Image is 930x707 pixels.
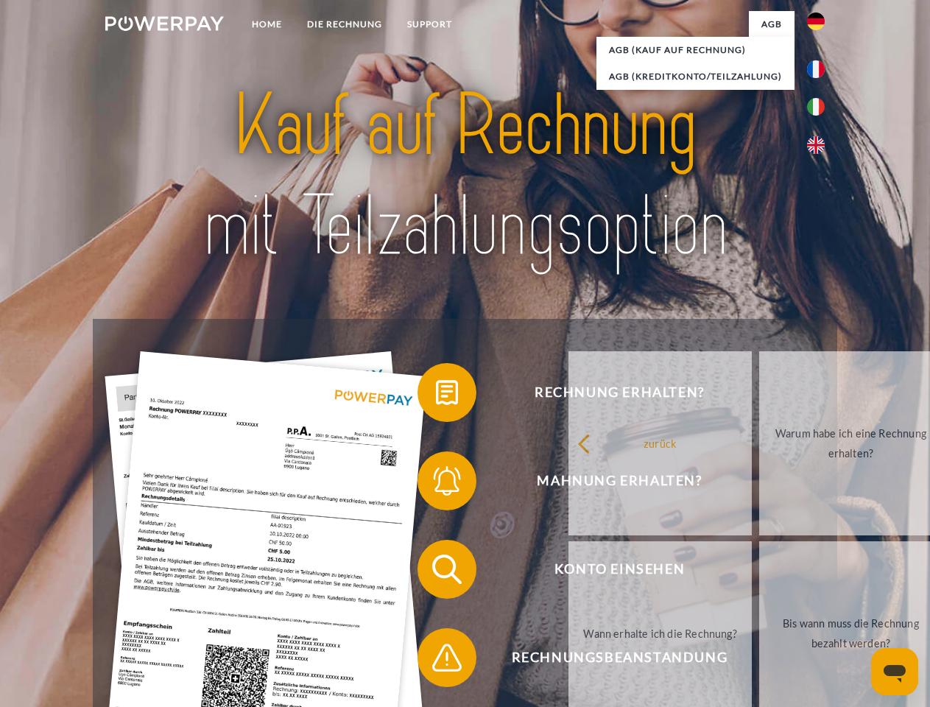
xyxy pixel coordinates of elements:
img: fr [807,60,825,78]
button: Konto einsehen [418,540,800,599]
img: de [807,13,825,30]
img: qb_bill.svg [429,374,465,411]
a: agb [749,11,795,38]
button: Rechnung erhalten? [418,363,800,422]
img: title-powerpay_de.svg [141,71,789,282]
button: Mahnung erhalten? [418,451,800,510]
img: it [807,98,825,116]
img: en [807,136,825,154]
div: zurück [577,433,743,453]
img: qb_warning.svg [429,639,465,676]
iframe: Schaltfläche zum Öffnen des Messaging-Fensters [871,648,918,695]
a: Home [239,11,295,38]
div: Wann erhalte ich die Rechnung? [577,623,743,643]
button: Rechnungsbeanstandung [418,628,800,687]
img: logo-powerpay-white.svg [105,16,224,31]
a: DIE RECHNUNG [295,11,395,38]
a: AGB (Kauf auf Rechnung) [596,37,795,63]
a: SUPPORT [395,11,465,38]
img: qb_bell.svg [429,462,465,499]
img: qb_search.svg [429,551,465,588]
a: AGB (Kreditkonto/Teilzahlung) [596,63,795,90]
